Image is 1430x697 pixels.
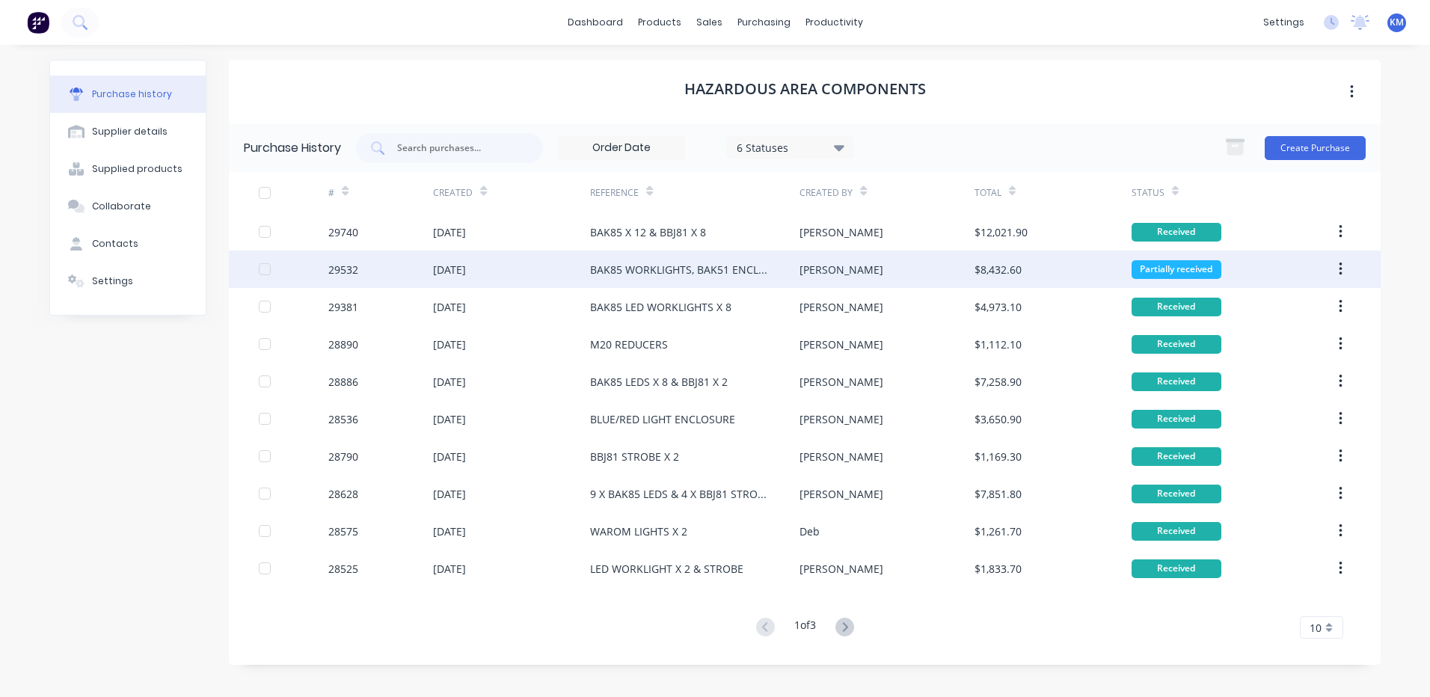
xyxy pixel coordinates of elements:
[396,141,520,156] input: Search purchases...
[433,262,466,277] div: [DATE]
[1132,372,1221,391] div: Received
[800,374,883,390] div: [PERSON_NAME]
[50,76,206,113] button: Purchase history
[975,186,1001,200] div: Total
[590,224,706,240] div: BAK85 X 12 & BBJ81 X 8
[433,337,466,352] div: [DATE]
[737,139,844,155] div: 6 Statuses
[92,87,172,101] div: Purchase history
[328,262,358,277] div: 29532
[590,486,770,502] div: 9 X BAK85 LEDS & 4 X BBJ81 STROBES
[328,523,358,539] div: 28575
[800,561,883,577] div: [PERSON_NAME]
[433,561,466,577] div: [DATE]
[794,617,816,639] div: 1 of 3
[798,11,871,34] div: productivity
[92,125,168,138] div: Supplier details
[590,186,639,200] div: Reference
[328,411,358,427] div: 28536
[1132,559,1221,578] div: Received
[559,137,684,159] input: Order Date
[1310,620,1322,636] span: 10
[92,274,133,288] div: Settings
[50,113,206,150] button: Supplier details
[590,262,770,277] div: BAK85 WORKLIGHTS, BAK51 ENCLOSURES (STOCK) & BBJ81 STROBES
[975,561,1022,577] div: $1,833.70
[328,449,358,464] div: 28790
[92,200,151,213] div: Collaborate
[800,523,820,539] div: Deb
[244,139,341,157] div: Purchase History
[590,523,687,539] div: WAROM LIGHTS X 2
[1132,186,1164,200] div: Status
[630,11,689,34] div: products
[92,237,138,251] div: Contacts
[800,186,853,200] div: Created By
[27,11,49,34] img: Factory
[1132,260,1221,279] div: Partially received
[975,523,1022,539] div: $1,261.70
[1390,16,1404,29] span: KM
[433,186,473,200] div: Created
[730,11,798,34] div: purchasing
[433,224,466,240] div: [DATE]
[1132,447,1221,466] div: Received
[560,11,630,34] a: dashboard
[328,337,358,352] div: 28890
[590,299,731,315] div: BAK85 LED WORKLIGHTS X 8
[433,449,466,464] div: [DATE]
[1132,223,1221,242] div: Received
[800,299,883,315] div: [PERSON_NAME]
[433,411,466,427] div: [DATE]
[328,374,358,390] div: 28886
[328,186,334,200] div: #
[975,449,1022,464] div: $1,169.30
[1132,522,1221,541] div: Received
[590,337,668,352] div: M20 REDUCERS
[975,374,1022,390] div: $7,258.90
[800,262,883,277] div: [PERSON_NAME]
[433,523,466,539] div: [DATE]
[50,188,206,225] button: Collaborate
[590,561,743,577] div: LED WORKLIGHT X 2 & STROBE
[50,150,206,188] button: Supplied products
[800,486,883,502] div: [PERSON_NAME]
[975,337,1022,352] div: $1,112.10
[800,337,883,352] div: [PERSON_NAME]
[975,486,1022,502] div: $7,851.80
[590,449,679,464] div: BBJ81 STROBE X 2
[433,486,466,502] div: [DATE]
[50,262,206,300] button: Settings
[328,224,358,240] div: 29740
[328,561,358,577] div: 28525
[800,224,883,240] div: [PERSON_NAME]
[689,11,730,34] div: sales
[975,224,1028,240] div: $12,021.90
[1265,136,1366,160] button: Create Purchase
[1132,485,1221,503] div: Received
[590,374,728,390] div: BAK85 LEDS X 8 & BBJ81 X 2
[800,449,883,464] div: [PERSON_NAME]
[1256,11,1312,34] div: settings
[1132,335,1221,354] div: Received
[1132,298,1221,316] div: Received
[975,411,1022,427] div: $3,650.90
[50,225,206,262] button: Contacts
[684,80,926,98] h1: HAZARDOUS AREA COMPONENTS
[590,411,735,427] div: BLUE/RED LIGHT ENCLOSURE
[328,486,358,502] div: 28628
[975,299,1022,315] div: $4,973.10
[800,411,883,427] div: [PERSON_NAME]
[328,299,358,315] div: 29381
[433,374,466,390] div: [DATE]
[1132,410,1221,429] div: Received
[92,162,182,176] div: Supplied products
[975,262,1022,277] div: $8,432.60
[433,299,466,315] div: [DATE]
